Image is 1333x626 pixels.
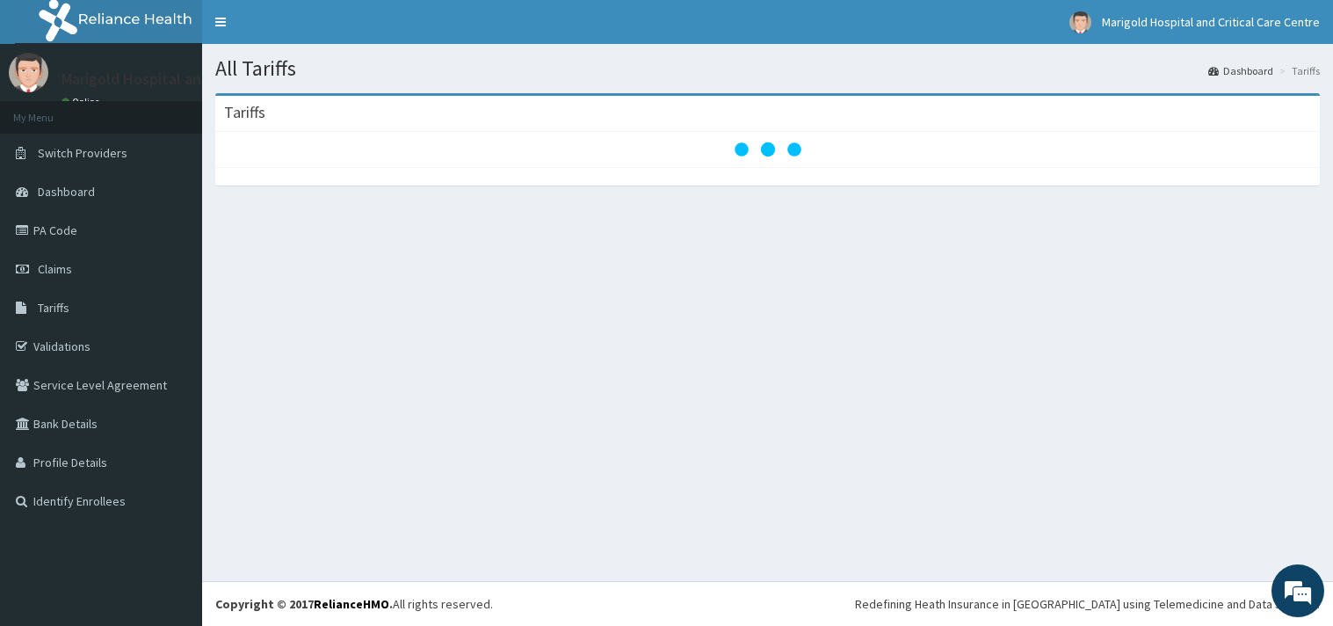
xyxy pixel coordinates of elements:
span: Marigold Hospital and Critical Care Centre [1102,14,1320,30]
img: User Image [9,53,48,92]
span: Tariffs [38,300,69,316]
footer: All rights reserved. [202,581,1333,626]
h3: Tariffs [224,105,265,120]
svg: audio-loading [733,114,803,185]
h1: All Tariffs [215,57,1320,80]
a: RelianceHMO [314,596,389,612]
li: Tariffs [1275,63,1320,78]
img: User Image [1069,11,1091,33]
a: Online [62,96,104,108]
span: Switch Providers [38,145,127,161]
span: Dashboard [38,184,95,200]
strong: Copyright © 2017 . [215,596,393,612]
p: Marigold Hospital and Critical Care Centre [62,71,347,87]
span: Claims [38,261,72,277]
div: Redefining Heath Insurance in [GEOGRAPHIC_DATA] using Telemedicine and Data Science! [855,595,1320,613]
a: Dashboard [1208,63,1273,78]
